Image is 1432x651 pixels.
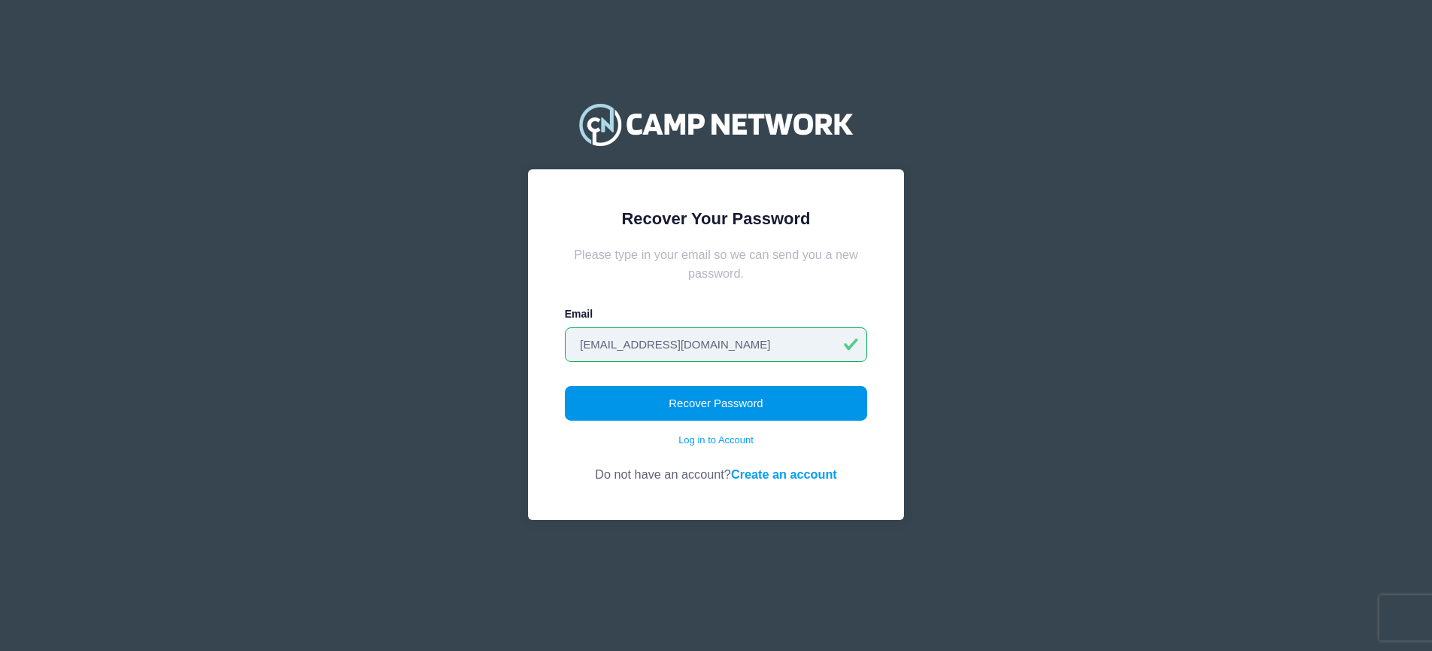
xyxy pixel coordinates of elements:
button: Recover Password [565,386,868,421]
a: Log in to Account [678,433,754,448]
div: Please type in your email so we can send you a new password. [565,245,868,282]
div: Do not have an account? [565,448,868,483]
img: Camp Network [572,94,860,154]
label: Email [565,306,593,322]
a: Create an account [731,467,837,481]
div: Recover Your Password [565,206,868,231]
